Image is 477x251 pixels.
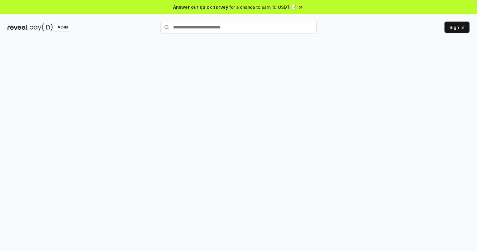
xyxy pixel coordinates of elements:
img: reveel_dark [8,23,28,31]
span: for a chance to earn 10 USDT 📝 [229,4,296,10]
span: Answer our quick survey [173,4,228,10]
img: pay_id [30,23,53,31]
button: Sign In [444,22,469,33]
div: Alpha [54,23,72,31]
